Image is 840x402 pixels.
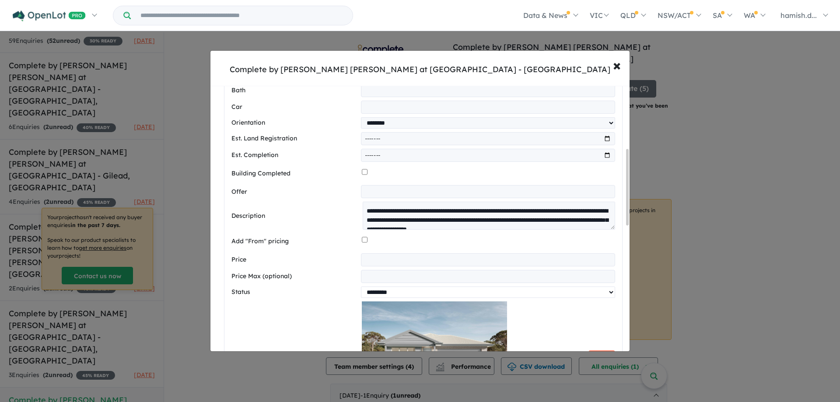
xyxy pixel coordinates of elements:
[231,118,357,128] label: Orientation
[231,85,357,96] label: Bath
[231,168,358,179] label: Building Completed
[780,11,817,20] span: hamish.d...
[231,236,358,247] label: Add "From" pricing
[362,301,507,389] img: Complete by McDonald Jones at Vineyard Grove - Cessnock - Lot 807 Render
[13,10,86,21] img: Openlot PRO Logo White
[133,6,351,25] input: Try estate name, suburb, builder or developer
[231,102,357,112] label: Car
[231,255,357,265] label: Price
[588,350,615,363] button: Remove
[231,287,357,297] label: Status
[231,271,357,282] label: Price Max (optional)
[230,64,610,75] div: Complete by [PERSON_NAME] [PERSON_NAME] at [GEOGRAPHIC_DATA] - [GEOGRAPHIC_DATA]
[231,133,357,144] label: Est. Land Registration
[231,187,357,197] label: Offer
[231,150,357,161] label: Est. Completion
[613,56,621,74] span: ×
[231,211,359,221] label: Description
